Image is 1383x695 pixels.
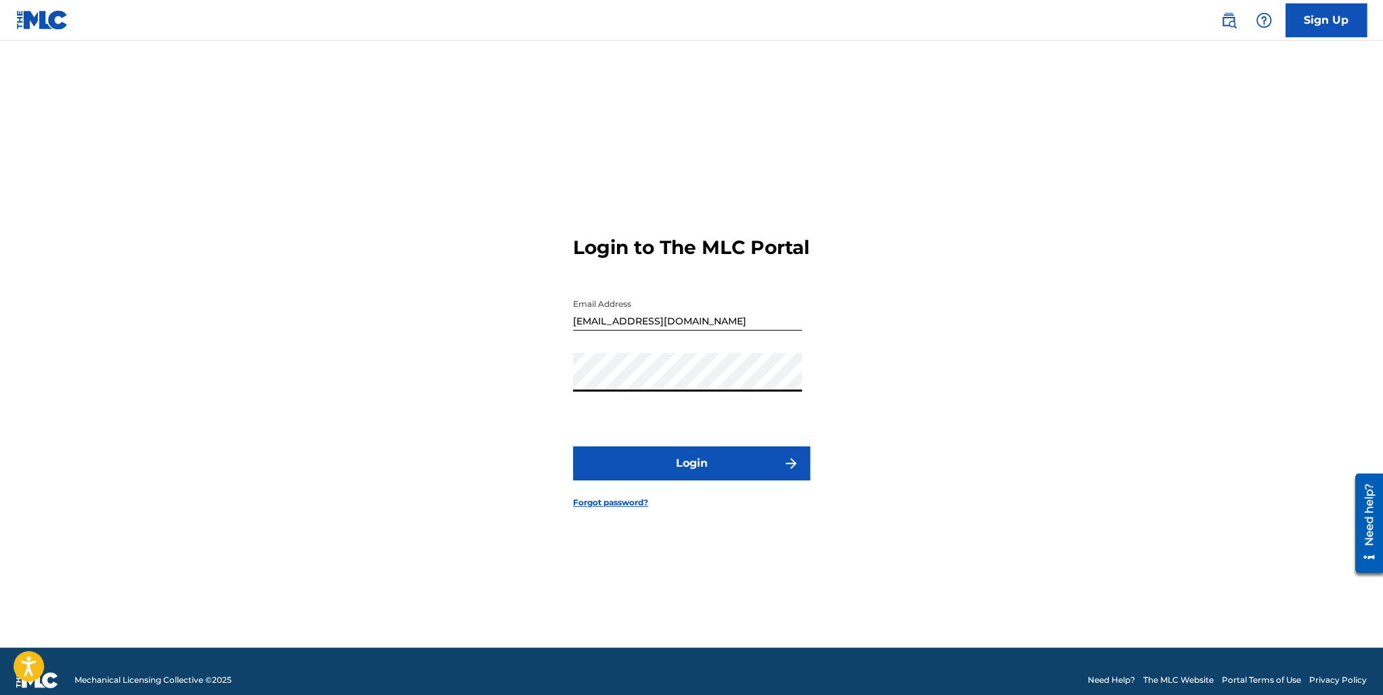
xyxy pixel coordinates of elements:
[1222,674,1301,686] a: Portal Terms of Use
[1088,674,1135,686] a: Need Help?
[16,672,58,688] img: logo
[573,446,810,480] button: Login
[1256,12,1272,28] img: help
[1220,12,1237,28] img: search
[1215,7,1242,34] a: Public Search
[1285,3,1367,37] a: Sign Up
[1143,674,1214,686] a: The MLC Website
[1250,7,1277,34] div: Help
[1345,468,1383,577] iframe: Resource Center
[16,10,68,30] img: MLC Logo
[1309,674,1367,686] a: Privacy Policy
[573,236,809,259] h3: Login to The MLC Portal
[783,455,799,471] img: f7272a7cc735f4ea7f67.svg
[1315,630,1383,695] iframe: Chat Widget
[75,674,232,686] span: Mechanical Licensing Collective © 2025
[573,497,648,509] a: Forgot password?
